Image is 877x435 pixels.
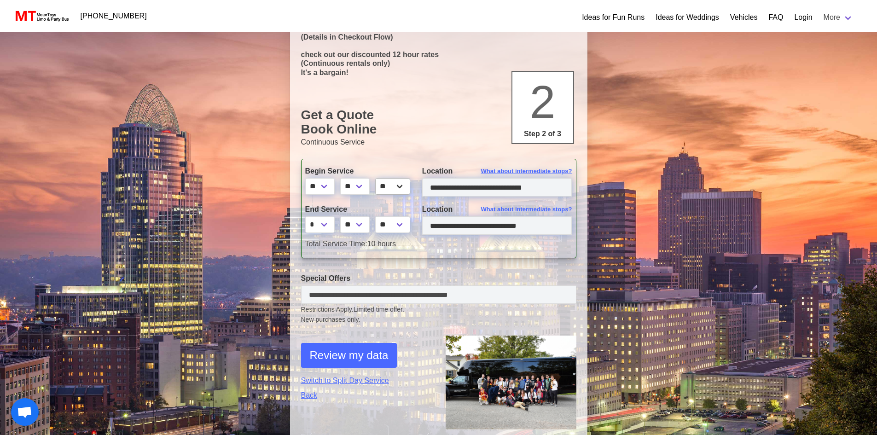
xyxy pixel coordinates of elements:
span: Limited time offer. [354,305,404,314]
img: 1.png [446,336,576,429]
button: Review my data [301,343,397,368]
a: Switch to Split Day Service [301,375,432,386]
a: [PHONE_NUMBER] [75,7,152,25]
p: (Details in Checkout Flow) [301,33,576,41]
p: Step 2 of 3 [516,128,569,139]
span: 2 [530,76,556,128]
a: Back [301,390,432,401]
a: Login [794,12,812,23]
p: check out our discounted 12 hour rates [301,50,576,59]
a: Vehicles [730,12,758,23]
span: Location [422,167,453,175]
span: What about intermediate stops? [481,167,572,176]
p: It's a bargain! [301,68,576,77]
a: Ideas for Weddings [656,12,719,23]
a: Open chat [11,398,39,426]
a: More [818,8,859,27]
label: End Service [305,204,408,215]
label: Special Offers [301,273,576,284]
span: Location [422,205,453,213]
div: 10 hours [298,238,579,249]
img: MotorToys Logo [13,10,70,23]
span: Review my data [310,347,389,364]
a: Ideas for Fun Runs [582,12,645,23]
span: Total Service Time: [305,240,367,248]
a: FAQ [768,12,783,23]
p: Continuous Service [301,137,576,148]
h1: Get a Quote Book Online [301,108,576,137]
span: What about intermediate stops? [481,205,572,214]
small: Restrictions Apply. [301,306,576,325]
p: (Continuous rentals only) [301,59,576,68]
span: New purchases only. [301,315,576,325]
label: Begin Service [305,166,408,177]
